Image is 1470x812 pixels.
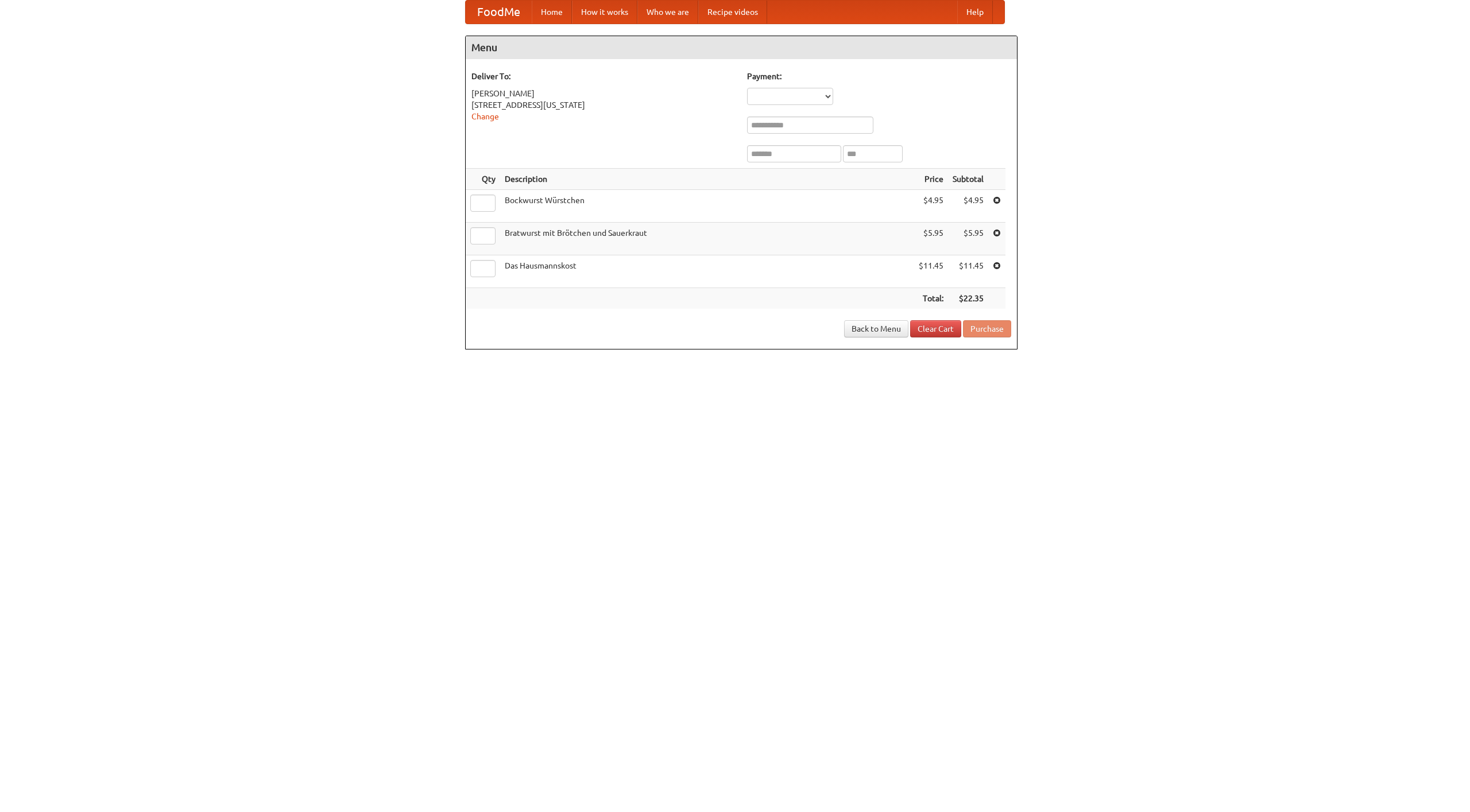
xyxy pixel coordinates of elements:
[844,320,908,337] a: Back to Menu
[948,223,988,255] td: $5.95
[572,1,637,24] a: How it works
[466,169,500,190] th: Qty
[698,1,767,24] a: Recipe videos
[471,112,499,121] a: Change
[500,223,914,255] td: Bratwurst mit Brötchen und Sauerkraut
[948,169,988,190] th: Subtotal
[914,190,948,223] td: $4.95
[500,190,914,223] td: Bockwurst Würstchen
[500,255,914,288] td: Das Hausmannskost
[963,320,1011,337] button: Purchase
[948,190,988,223] td: $4.95
[500,169,914,190] th: Description
[466,36,1017,59] h4: Menu
[471,71,736,82] h5: Deliver To:
[957,1,993,24] a: Help
[914,223,948,255] td: $5.95
[637,1,698,24] a: Who we are
[532,1,572,24] a: Home
[747,71,1011,82] h5: Payment:
[471,99,736,111] div: [STREET_ADDRESS][US_STATE]
[471,88,736,99] div: [PERSON_NAME]
[466,1,532,24] a: FoodMe
[914,255,948,288] td: $11.45
[948,288,988,309] th: $22.35
[948,255,988,288] td: $11.45
[914,288,948,309] th: Total:
[910,320,961,337] a: Clear Cart
[914,169,948,190] th: Price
